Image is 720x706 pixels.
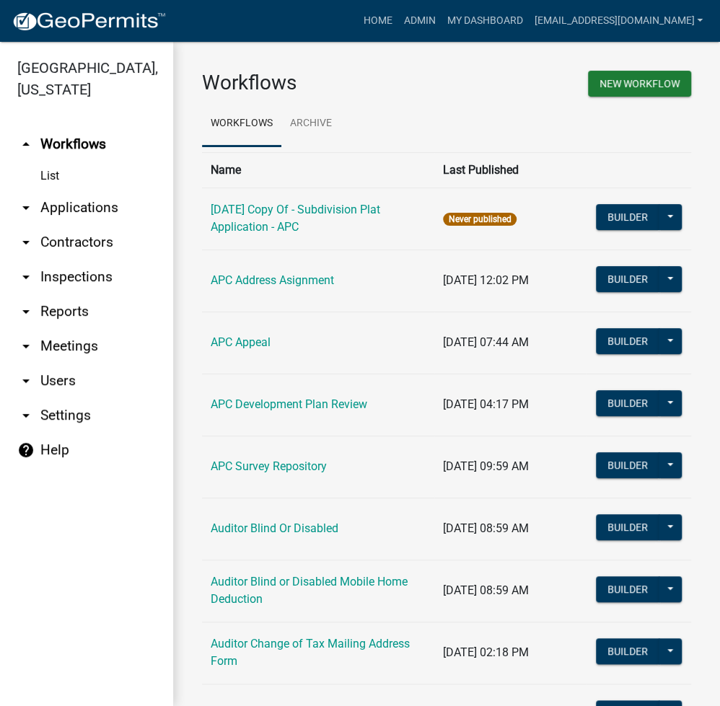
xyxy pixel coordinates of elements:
span: [DATE] 07:44 AM [443,335,529,349]
a: Auditor Blind Or Disabled [211,521,338,535]
a: Workflows [202,101,281,147]
button: Builder [596,514,659,540]
a: Auditor Change of Tax Mailing Address Form [211,637,410,668]
a: APC Appeal [211,335,271,349]
i: arrow_drop_down [17,337,35,355]
span: [DATE] 08:59 AM [443,583,529,597]
a: APC Address Asignment [211,273,334,287]
button: Builder [596,328,659,354]
button: Builder [596,452,659,478]
a: Admin [398,7,441,35]
button: Builder [596,266,659,292]
th: Name [202,152,434,187]
th: Last Published [434,152,587,187]
span: [DATE] 09:59 AM [443,459,529,473]
a: APC Development Plan Review [211,397,367,411]
i: arrow_drop_down [17,372,35,389]
button: Builder [596,638,659,664]
a: My Dashboard [441,7,528,35]
span: [DATE] 08:59 AM [443,521,529,535]
i: help [17,441,35,459]
i: arrow_drop_down [17,303,35,320]
i: arrow_drop_down [17,407,35,424]
a: Archive [281,101,341,147]
i: arrow_drop_down [17,268,35,286]
span: Never published [443,213,516,226]
button: Builder [596,576,659,602]
a: [EMAIL_ADDRESS][DOMAIN_NAME] [528,7,708,35]
i: arrow_drop_down [17,234,35,251]
i: arrow_drop_down [17,199,35,216]
button: Builder [596,204,659,230]
button: New Workflow [588,71,691,97]
h3: Workflows [202,71,436,95]
button: Builder [596,390,659,416]
a: [DATE] Copy Of - Subdivision Plat Application - APC [211,203,380,234]
i: arrow_drop_up [17,136,35,153]
a: APC Survey Repository [211,459,327,473]
a: Auditor Blind or Disabled Mobile Home Deduction [211,575,408,606]
a: Home [357,7,398,35]
span: [DATE] 04:17 PM [443,397,529,411]
span: [DATE] 12:02 PM [443,273,529,287]
span: [DATE] 02:18 PM [443,645,529,659]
